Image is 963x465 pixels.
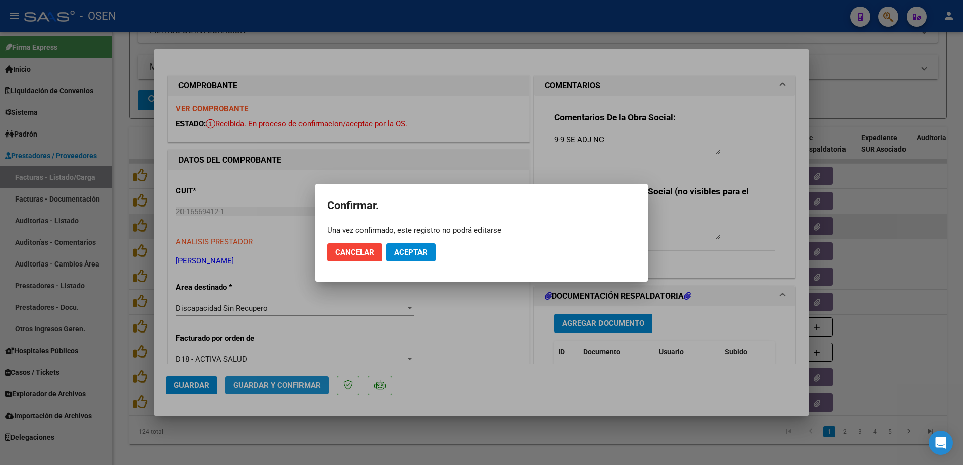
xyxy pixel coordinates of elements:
[929,431,953,455] div: Open Intercom Messenger
[335,248,374,257] span: Cancelar
[386,243,436,261] button: Aceptar
[394,248,428,257] span: Aceptar
[327,196,636,215] h2: Confirmar.
[327,225,636,235] div: Una vez confirmado, este registro no podrá editarse
[327,243,382,261] button: Cancelar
